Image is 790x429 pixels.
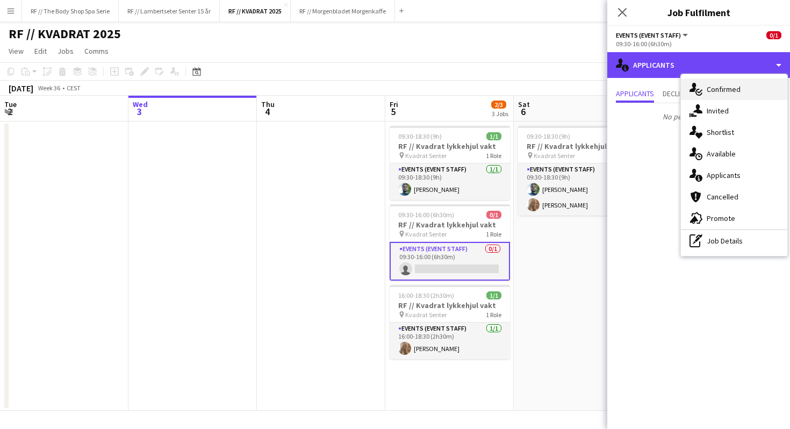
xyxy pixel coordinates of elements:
[390,242,510,281] app-card-role: Events (Event Staff)0/109:30-16:00 (6h30m)
[9,26,121,42] h1: RF // KVADRAT 2025
[518,163,638,216] app-card-role: Events (Event Staff)2/209:30-18:30 (9h)[PERSON_NAME][PERSON_NAME]
[261,99,275,109] span: Thu
[607,5,790,19] h3: Job Fulfilment
[4,99,17,109] span: Tue
[616,40,781,48] div: 09:30-16:00 (6h30m)
[133,99,148,109] span: Wed
[35,84,62,92] span: Week 36
[518,141,638,151] h3: RF // Kvadrat lykkehjul vakt
[390,99,398,109] span: Fri
[9,83,33,94] div: [DATE]
[119,1,220,22] button: RF // Lambertseter Senter 15 år
[707,149,736,159] span: Available
[707,106,729,116] span: Invited
[616,31,681,39] span: Events (Event Staff)
[22,1,119,22] button: RF // The Body Shop Spa Serie
[518,99,530,109] span: Sat
[67,84,81,92] div: CEST
[398,211,454,219] span: 09:30-16:00 (6h30m)
[4,44,28,58] a: View
[220,1,291,22] button: RF // KVADRAT 2025
[84,46,109,56] span: Comms
[58,46,74,56] span: Jobs
[607,108,790,126] p: No pending applicants
[616,90,654,97] span: Applicants
[398,132,442,140] span: 09:30-18:30 (9h)
[405,230,447,238] span: Kvadrat Senter
[390,220,510,230] h3: RF // Kvadrat lykkehjul vakt
[390,126,510,200] app-job-card: 09:30-18:30 (9h)1/1RF // Kvadrat lykkehjul vakt Kvadrat Senter1 RoleEvents (Event Staff)1/109:30-...
[9,46,24,56] span: View
[398,291,454,299] span: 16:00-18:30 (2h30m)
[131,105,148,118] span: 3
[707,192,738,202] span: Cancelled
[492,110,508,118] div: 3 Jobs
[491,101,506,109] span: 2/3
[80,44,113,58] a: Comms
[390,204,510,281] app-job-card: 09:30-16:00 (6h30m)0/1RF // Kvadrat lykkehjul vakt Kvadrat Senter1 RoleEvents (Event Staff)0/109:...
[518,126,638,216] app-job-card: 09:30-18:30 (9h)2/2RF // Kvadrat lykkehjul vakt Kvadrat Senter1 RoleEvents (Event Staff)2/209:30-...
[390,141,510,151] h3: RF // Kvadrat lykkehjul vakt
[766,31,781,39] span: 0/1
[53,44,78,58] a: Jobs
[3,105,17,118] span: 2
[516,105,530,118] span: 6
[390,323,510,359] app-card-role: Events (Event Staff)1/116:00-18:30 (2h30m)[PERSON_NAME]
[34,46,47,56] span: Edit
[390,285,510,359] app-job-card: 16:00-18:30 (2h30m)1/1RF // Kvadrat lykkehjul vakt Kvadrat Senter1 RoleEvents (Event Staff)1/116:...
[390,163,510,200] app-card-role: Events (Event Staff)1/109:30-18:30 (9h)[PERSON_NAME]
[486,291,501,299] span: 1/1
[291,1,395,22] button: RF // Morgenbladet Morgenkaffe
[707,170,741,180] span: Applicants
[527,132,570,140] span: 09:30-18:30 (9h)
[663,90,692,97] span: Declined
[616,31,690,39] button: Events (Event Staff)
[486,311,501,319] span: 1 Role
[486,211,501,219] span: 0/1
[534,152,575,160] span: Kvadrat Senter
[405,311,447,319] span: Kvadrat Senter
[390,301,510,310] h3: RF // Kvadrat lykkehjul vakt
[681,230,787,252] div: Job Details
[260,105,275,118] span: 4
[30,44,51,58] a: Edit
[707,84,741,94] span: Confirmed
[486,152,501,160] span: 1 Role
[707,127,734,137] span: Shortlist
[405,152,447,160] span: Kvadrat Senter
[486,230,501,238] span: 1 Role
[388,105,398,118] span: 5
[486,132,501,140] span: 1/1
[607,52,790,78] div: Applicants
[707,213,735,223] span: Promote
